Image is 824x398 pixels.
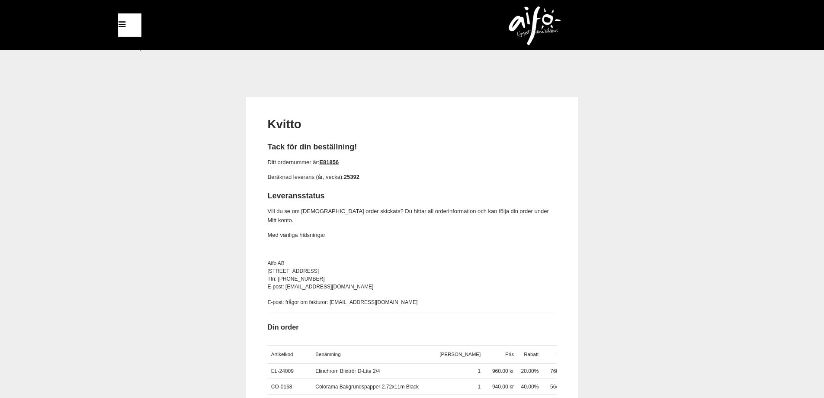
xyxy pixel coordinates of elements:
[315,352,340,357] span: Benämning
[344,174,359,180] strong: 25392
[315,384,419,390] a: Colorama Bakgrundspapper 2.72x11m Black
[319,159,339,165] a: E81856
[271,352,293,357] span: Artikelkod
[492,368,508,374] span: 960.00
[524,352,539,357] span: Rabatt
[550,384,566,390] span: 564.00
[268,231,557,240] p: Med vänliga hälsningar
[268,275,557,283] div: Tfn: [PHONE_NUMBER]
[492,384,508,390] span: 940.00
[550,368,566,374] span: 768.00
[268,283,557,291] div: E-post: [EMAIL_ADDRESS][DOMAIN_NAME]
[268,158,557,167] p: Ditt ordernummer är:
[268,116,557,133] h1: Kvitto
[268,298,557,306] div: E-post: frågor om fakturor: [EMAIL_ADDRESS][DOMAIN_NAME]
[478,384,481,390] span: 1
[509,6,561,45] img: logo.png
[505,352,514,357] span: Pris
[268,142,557,152] h2: Tack för din beställning!
[439,352,481,357] span: [PERSON_NAME]
[268,267,557,275] div: [STREET_ADDRESS]
[271,368,294,374] a: EL-24009
[268,173,557,182] p: Beräknad leverans (år, vecka):
[521,368,539,374] span: 20.00%
[556,352,572,357] span: Belopp
[478,368,481,374] span: 1
[268,259,557,267] div: Aifo AB
[271,384,292,390] a: CO-0168
[521,384,539,390] span: 40.00%
[268,191,557,201] h2: Leveransstatus
[268,322,557,332] h3: Din order
[268,207,557,225] p: Vill du se om [DEMOGRAPHIC_DATA] order skickats? Du hittar all orderinformation och kan följa din...
[315,368,380,374] a: Elinchrom Blixtrör D-Lite 2/4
